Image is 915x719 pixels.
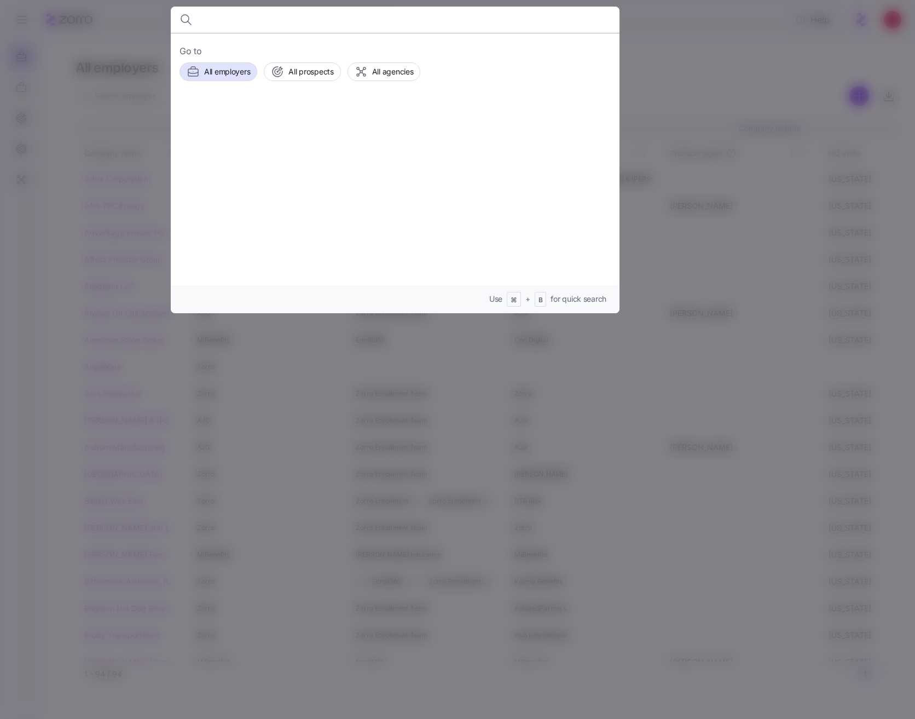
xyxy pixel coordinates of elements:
span: B [538,296,543,305]
button: All employers [179,62,257,81]
span: All employers [204,66,250,77]
span: ⌘ [511,296,517,305]
span: + [525,294,530,304]
span: for quick search [551,294,606,304]
span: All prospects [288,66,333,77]
span: All agencies [372,66,414,77]
button: All prospects [264,62,340,81]
button: All agencies [348,62,421,81]
span: Go to [179,44,611,58]
span: Use [489,294,502,304]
